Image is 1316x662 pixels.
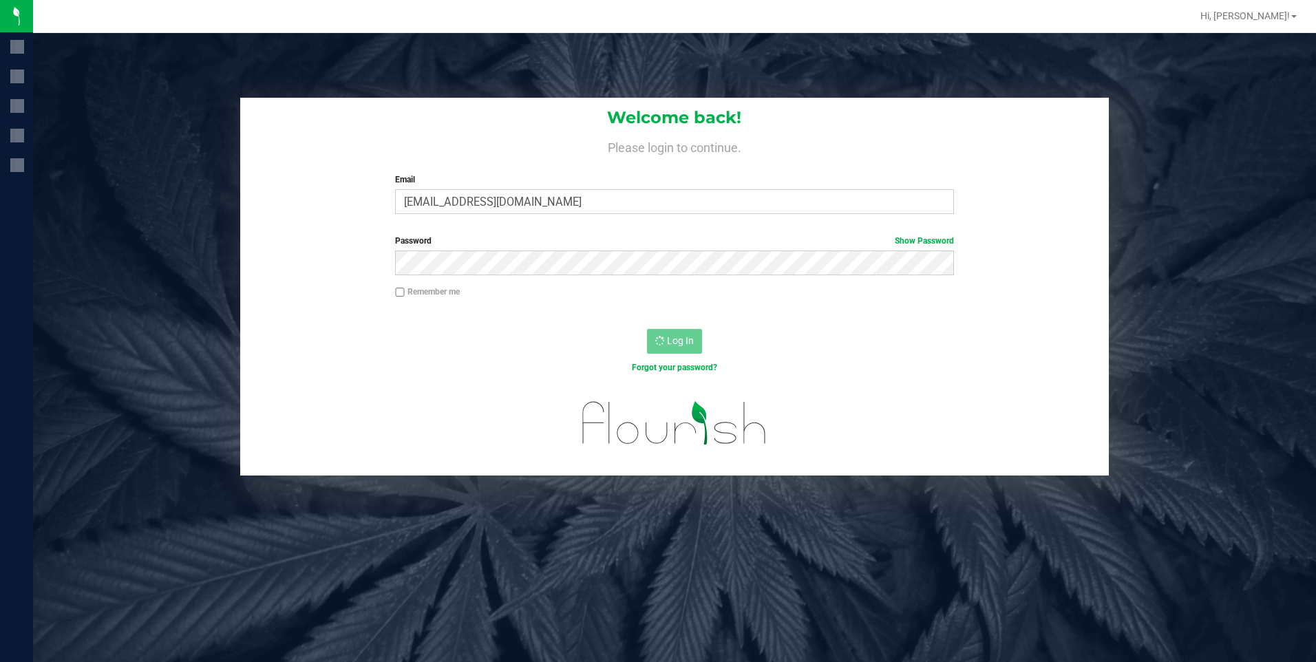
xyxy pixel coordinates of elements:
[632,363,717,372] a: Forgot your password?
[395,236,432,246] span: Password
[1200,10,1290,21] span: Hi, [PERSON_NAME]!
[240,138,1110,154] h4: Please login to continue.
[395,173,954,186] label: Email
[240,109,1110,127] h1: Welcome back!
[647,329,702,354] button: Log In
[395,286,460,298] label: Remember me
[667,335,694,346] span: Log In
[566,388,783,458] img: flourish_logo.svg
[895,236,954,246] a: Show Password
[395,288,405,297] input: Remember me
